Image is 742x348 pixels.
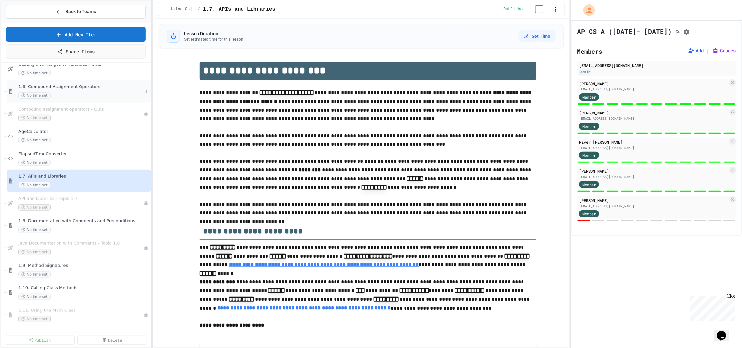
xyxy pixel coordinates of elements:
[714,322,735,341] iframe: chat widget
[519,30,556,42] button: Set Time
[144,201,148,206] div: Unpublished
[18,286,150,291] span: 1.10. Calling Class Methods
[504,7,525,12] span: Published
[579,174,728,179] div: [EMAIL_ADDRESS][DOMAIN_NAME]
[674,27,681,35] button: Click to see fork details
[579,110,728,116] div: [PERSON_NAME]
[579,69,591,75] div: Admin
[18,271,51,278] span: No time set
[582,152,596,158] span: Member
[707,47,710,55] span: |
[687,293,735,321] iframe: chat widget
[579,139,728,145] div: River [PERSON_NAME]
[527,5,551,13] input: publish toggle
[144,246,148,250] div: Unpublished
[6,27,146,42] a: Add New Item
[582,94,596,100] span: Member
[18,84,143,90] span: 1.6. Compound Assignment Operators
[18,249,51,255] span: No time set
[164,7,195,12] span: 1. Using Objects and Methods
[504,5,551,13] div: Content is published and visible to students
[18,160,51,166] span: No time set
[18,294,51,300] span: No time set
[684,27,690,35] button: Assignment Settings
[77,336,147,345] a: Delete
[576,3,597,18] div: My Account
[143,88,150,95] button: More options
[18,263,150,269] span: 1.9. Method Signatures
[582,211,596,217] span: Member
[18,316,51,322] span: No time set
[6,5,146,19] button: Back to Teams
[712,47,736,54] button: Grades
[198,7,200,12] span: /
[18,70,51,76] span: No time set
[144,313,148,317] div: Unpublished
[18,227,51,233] span: No time set
[3,3,45,42] div: Chat with us now!Close
[579,62,734,68] div: [EMAIL_ADDRESS][DOMAIN_NAME]
[579,116,728,121] div: [EMAIL_ADDRESS][DOMAIN_NAME]
[579,81,728,87] div: [PERSON_NAME]
[18,174,150,179] span: 1.7. APIs and Libraries
[18,308,144,313] span: 1.11. Using the Math Class
[18,204,51,211] span: No time set
[18,241,144,246] span: Java Documentation with Comments - Topic 1.8
[579,197,728,203] div: [PERSON_NAME]
[184,37,243,42] p: Set estimated time for this lesson
[18,92,51,99] span: No time set
[18,129,150,135] span: AgeCalculator
[577,47,602,56] h2: Members
[5,336,75,345] a: Publish
[688,47,704,54] button: Add
[18,151,150,157] span: ElapsedTimeConverter
[18,115,51,121] span: No time set
[18,218,150,224] span: 1.8. Documentation with Comments and Preconditions
[579,145,728,150] div: [EMAIL_ADDRESS][DOMAIN_NAME]
[144,112,148,116] div: Unpublished
[18,107,144,112] span: Compound assignment operators - Quiz
[18,137,51,143] span: No time set
[18,196,144,202] span: API and Libraries - Topic 1.7
[579,204,728,209] div: [EMAIL_ADDRESS][DOMAIN_NAME]
[203,5,275,13] span: 1.7. APIs and Libraries
[582,123,596,129] span: Member
[582,182,596,187] span: Member
[6,44,146,59] a: Share Items
[65,8,96,15] span: Back to Teams
[579,87,728,92] div: [EMAIL_ADDRESS][DOMAIN_NAME]
[579,168,728,174] div: [PERSON_NAME]
[184,30,243,37] h3: Lesson Duration
[18,182,51,188] span: No time set
[577,27,672,36] h1: AP CS A ([DATE]- [DATE])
